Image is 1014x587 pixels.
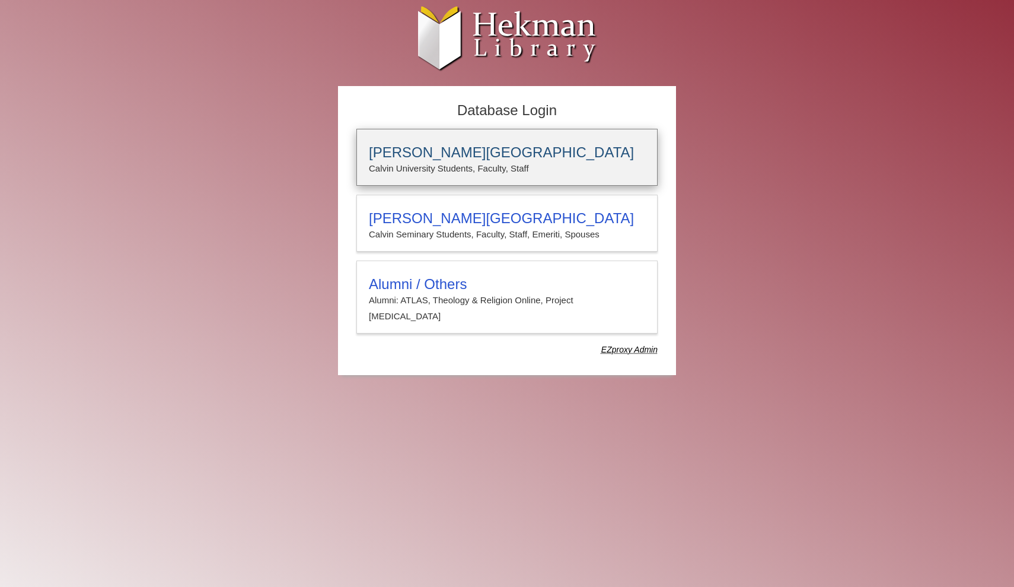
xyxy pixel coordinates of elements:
summary: Alumni / OthersAlumni: ATLAS, Theology & Religion Online, Project [MEDICAL_DATA] [369,276,645,324]
p: Calvin University Students, Faculty, Staff [369,161,645,176]
h3: [PERSON_NAME][GEOGRAPHIC_DATA] [369,144,645,161]
p: Alumni: ATLAS, Theology & Religion Online, Project [MEDICAL_DATA] [369,293,645,324]
h3: Alumni / Others [369,276,645,293]
a: [PERSON_NAME][GEOGRAPHIC_DATA]Calvin University Students, Faculty, Staff [356,129,658,186]
h3: [PERSON_NAME][GEOGRAPHIC_DATA] [369,210,645,227]
h2: Database Login [350,99,664,123]
p: Calvin Seminary Students, Faculty, Staff, Emeriti, Spouses [369,227,645,242]
a: [PERSON_NAME][GEOGRAPHIC_DATA]Calvin Seminary Students, Faculty, Staff, Emeriti, Spouses [356,195,658,252]
dfn: Use Alumni login [601,345,658,354]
